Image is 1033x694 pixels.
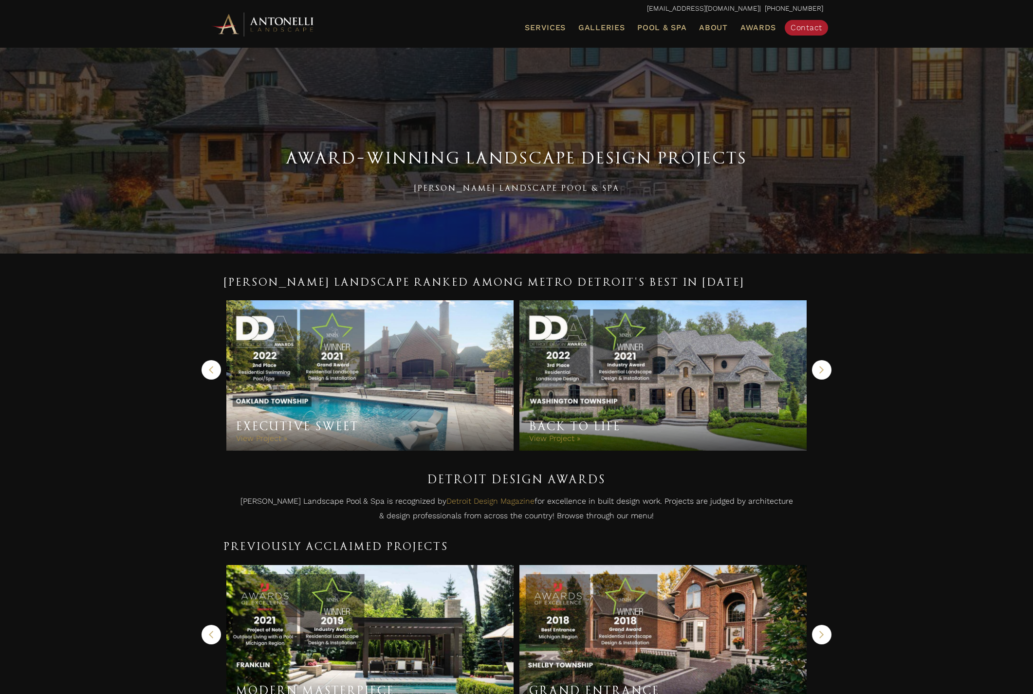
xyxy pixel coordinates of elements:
[223,540,448,552] span: Previously Acclaimed Projects
[529,420,621,433] a: Back to Life
[574,21,628,34] a: Galleries
[286,148,747,167] span: Award-Winning Landscape Design Projects
[223,300,516,451] div: Item 1 of 5
[740,23,776,32] span: Awards
[791,23,822,32] span: Contact
[223,275,745,288] span: [PERSON_NAME] Landscape Ranked Among Metro Detroit's Best in [DATE]
[236,434,287,443] a: View Project »
[223,494,810,528] p: [PERSON_NAME] Landscape Pool & Spa is recognized by for excellence in built design work. Projects...
[223,470,810,489] h3: Detroit Design Awards
[446,496,535,506] a: Detroit Design Magazine
[578,23,625,32] span: Galleries
[633,21,690,34] a: Pool & Spa
[699,24,728,32] span: About
[210,11,317,37] img: Antonelli Horizontal Logo
[414,183,620,193] span: [PERSON_NAME] Landscape Pool & Spa
[647,4,759,12] a: [EMAIL_ADDRESS][DOMAIN_NAME]
[637,23,686,32] span: Pool & Spa
[516,300,810,451] div: Item 2 of 5
[210,2,823,15] p: | [PHONE_NUMBER]
[525,24,566,32] span: Services
[785,20,828,36] a: Contact
[236,420,359,433] a: Executive Sweet
[521,21,570,34] a: Services
[695,21,732,34] a: About
[737,21,780,34] a: Awards
[529,434,580,443] a: View Project »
